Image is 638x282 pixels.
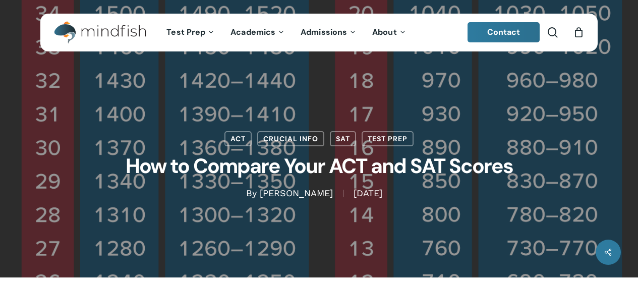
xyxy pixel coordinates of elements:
a: Test Prep [159,28,223,37]
span: About [372,27,397,37]
a: Crucial Info [257,131,324,146]
span: Test Prep [166,27,205,37]
a: About [365,28,415,37]
span: Contact [487,27,520,37]
a: Test Prep [362,131,414,146]
a: [PERSON_NAME] [260,188,333,198]
a: Admissions [293,28,365,37]
span: By [246,190,257,197]
a: SAT [330,131,356,146]
h1: How to Compare Your ACT and SAT Scores [67,146,571,187]
a: Academics [223,28,293,37]
a: ACT [224,131,252,146]
span: Academics [230,27,275,37]
span: Admissions [301,27,347,37]
span: [DATE] [343,190,392,197]
nav: Main Menu [159,14,414,51]
a: Contact [468,22,540,42]
header: Main Menu [40,14,598,51]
